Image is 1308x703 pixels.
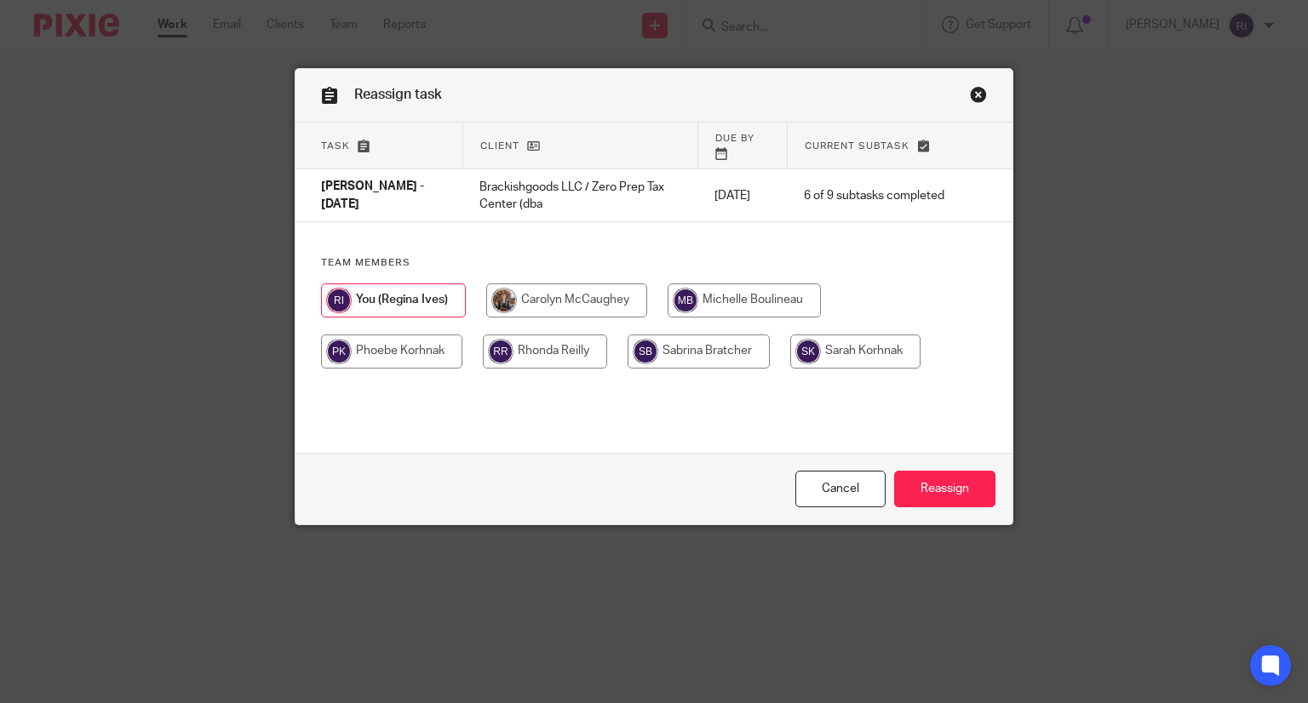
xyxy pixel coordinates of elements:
span: Task [321,141,350,151]
p: Brackishgoods LLC / Zero Prep Tax Center (dba [479,179,680,214]
span: Current subtask [805,141,909,151]
span: Reassign task [354,88,442,101]
input: Reassign [894,471,995,507]
h4: Team members [321,256,988,270]
td: 6 of 9 subtasks completed [787,169,961,222]
span: [PERSON_NAME] - [DATE] [321,181,424,211]
a: Close this dialog window [795,471,886,507]
span: Due by [715,134,754,143]
span: Client [480,141,519,151]
a: Close this dialog window [970,86,987,109]
p: [DATE] [714,187,770,204]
